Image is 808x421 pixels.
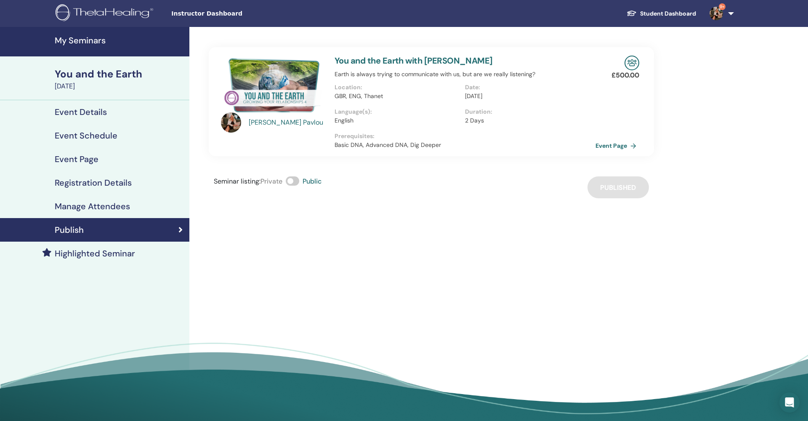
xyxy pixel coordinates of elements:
span: 9+ [719,3,726,10]
img: You and the Earth [221,56,324,115]
a: Student Dashboard [620,6,703,21]
div: You and the Earth [55,67,184,81]
img: graduation-cap-white.svg [627,10,637,17]
p: Location : [335,83,460,92]
p: 2 Days [465,116,590,125]
span: Private [260,177,282,186]
p: English [335,116,460,125]
p: Prerequisites : [335,132,595,141]
a: [PERSON_NAME] Pavlou [249,117,327,128]
img: default.jpg [710,7,723,20]
a: You and the Earth with [PERSON_NAME] [335,55,493,66]
span: Instructor Dashboard [171,9,298,18]
p: Date : [465,83,590,92]
h4: Manage Attendees [55,201,130,211]
h4: Registration Details [55,178,132,188]
p: £ 500.00 [611,70,639,80]
a: You and the Earth[DATE] [50,67,189,91]
img: default.jpg [221,112,241,133]
h4: Highlighted Seminar [55,248,135,258]
span: Seminar listing : [214,177,260,186]
p: GBR, ENG, Thanet [335,92,460,101]
span: Public [303,177,322,186]
img: In-Person Seminar [625,56,639,70]
h4: Event Schedule [55,131,117,141]
h4: Event Page [55,154,98,164]
h4: Event Details [55,107,107,117]
p: Duration : [465,107,590,116]
div: [DATE] [55,81,184,91]
p: Earth is always trying to communicate with us, but are we really listening? [335,70,595,79]
p: Basic DNA, Advanced DNA, Dig Deeper [335,141,595,149]
p: Language(s) : [335,107,460,116]
a: Event Page [595,139,640,152]
p: [DATE] [465,92,590,101]
div: Open Intercom Messenger [779,392,800,413]
img: logo.png [56,4,156,23]
h4: My Seminars [55,35,184,45]
h4: Publish [55,225,84,235]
